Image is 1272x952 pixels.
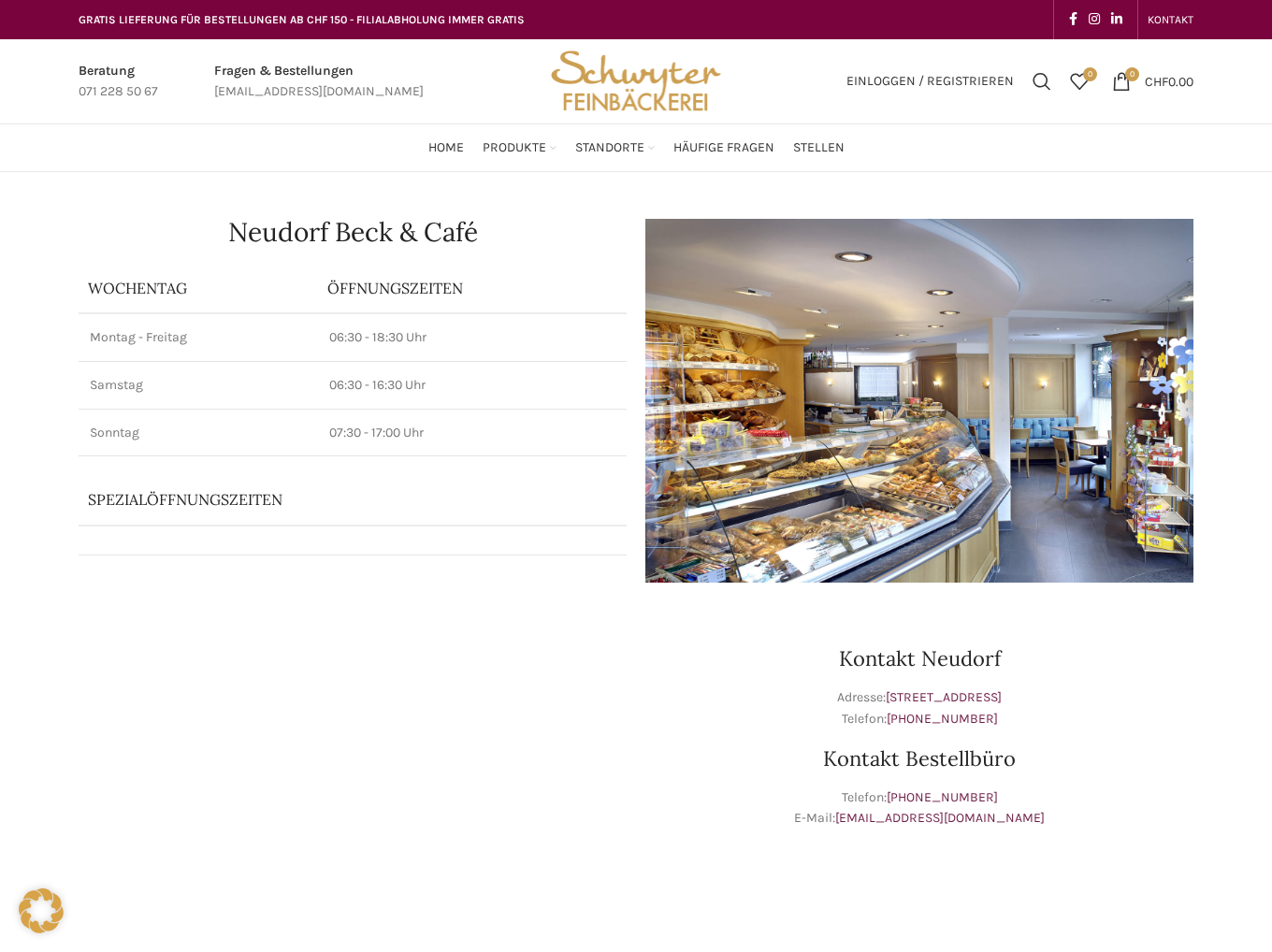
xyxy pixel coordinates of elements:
[835,810,1045,826] a: [EMAIL_ADDRESS][DOMAIN_NAME]
[645,648,1193,669] h3: Kontakt Neudorf
[79,13,525,26] span: GRATIS LIEFERUNG FÜR BESTELLUNGEN AB CHF 150 - FILIALABHOLUNG IMMER GRATIS
[483,139,546,157] span: Produkte
[1063,7,1083,33] a: Facebook social link
[329,376,615,395] p: 06:30 - 16:30 Uhr
[886,689,1002,705] a: [STREET_ADDRESS]
[887,711,998,727] a: [PHONE_NUMBER]
[329,328,615,347] p: 06:30 - 18:30 Uhr
[645,748,1193,769] h3: Kontakt Bestellbüro
[483,129,556,166] a: Produkte
[69,129,1203,166] div: Main navigation
[575,139,644,157] span: Standorte
[90,424,307,442] p: Sonntag
[428,139,464,157] span: Home
[1148,1,1193,38] a: KONTAKT
[1083,7,1106,33] a: Instagram social link
[673,129,774,166] a: Häufige Fragen
[544,72,728,88] a: Site logo
[214,61,424,103] a: Infobox link
[79,601,627,882] iframe: schwyter martinsbruggstrasse
[544,39,728,123] img: Bäckerei Schwyter
[88,489,565,510] p: Spezialöffnungszeiten
[1125,67,1139,81] span: 0
[846,75,1014,88] span: Einloggen / Registrieren
[1148,13,1193,26] span: KONTAKT
[1145,73,1193,89] bdi: 0.00
[1106,7,1128,33] a: Linkedin social link
[645,687,1193,729] p: Adresse: Telefon:
[793,139,845,157] span: Stellen
[1061,63,1098,100] div: Meine Wunschliste
[1103,63,1203,100] a: 0 CHF0.00
[327,278,617,298] p: ÖFFNUNGSZEITEN
[645,787,1193,829] p: Telefon: E-Mail:
[329,424,615,442] p: 07:30 - 17:00 Uhr
[79,61,158,103] a: Infobox link
[79,219,627,245] h1: Neudorf Beck & Café
[428,129,464,166] a: Home
[793,129,845,166] a: Stellen
[1061,63,1098,100] a: 0
[887,789,998,805] a: [PHONE_NUMBER]
[90,328,307,347] p: Montag - Freitag
[1138,1,1203,38] div: Secondary navigation
[837,63,1023,100] a: Einloggen / Registrieren
[673,139,774,157] span: Häufige Fragen
[1083,67,1097,81] span: 0
[90,376,307,395] p: Samstag
[88,278,309,298] p: Wochentag
[1145,73,1168,89] span: CHF
[1023,63,1061,100] a: Suchen
[575,129,655,166] a: Standorte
